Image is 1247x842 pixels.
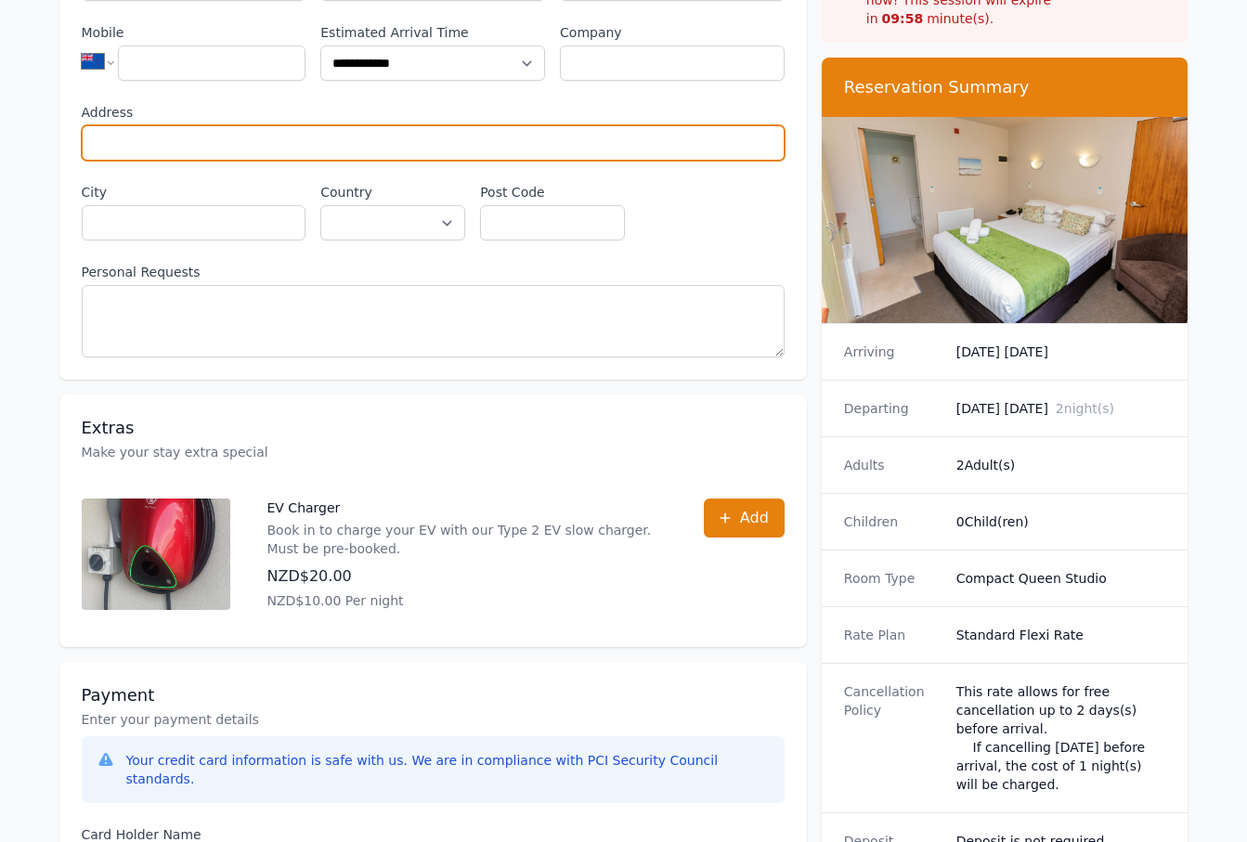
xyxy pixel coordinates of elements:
[1056,401,1114,416] span: 2 night(s)
[882,11,924,26] strong: 09 : 58
[844,76,1166,98] h3: Reservation Summary
[956,343,1166,361] dd: [DATE] [DATE]
[82,103,785,122] label: Address
[844,456,942,474] dt: Adults
[844,399,942,418] dt: Departing
[82,183,306,201] label: City
[267,565,667,588] p: NZD$20.00
[82,23,306,42] label: Mobile
[126,751,770,788] div: Your credit card information is safe with us. We are in compliance with PCI Security Council stan...
[956,569,1166,588] dd: Compact Queen Studio
[704,499,785,538] button: Add
[82,499,230,610] img: EV Charger
[844,682,942,794] dt: Cancellation Policy
[267,521,667,558] p: Book in to charge your EV with our Type 2 EV slow charger. Must be pre-booked.
[956,682,1166,794] div: This rate allows for free cancellation up to 2 days(s) before arrival. If cancelling [DATE] befor...
[844,569,942,588] dt: Room Type
[267,499,667,517] p: EV Charger
[822,117,1189,323] img: Compact Queen Studio
[82,443,785,461] p: Make your stay extra special
[320,183,465,201] label: Country
[844,512,942,531] dt: Children
[267,591,667,610] p: NZD$10.00 Per night
[844,343,942,361] dt: Arriving
[956,512,1166,531] dd: 0 Child(ren)
[82,263,785,281] label: Personal Requests
[480,183,625,201] label: Post Code
[560,23,785,42] label: Company
[740,507,769,529] span: Add
[956,456,1166,474] dd: 2 Adult(s)
[82,710,785,729] p: Enter your payment details
[82,684,785,706] h3: Payment
[82,417,785,439] h3: Extras
[320,23,545,42] label: Estimated Arrival Time
[956,399,1166,418] dd: [DATE] [DATE]
[844,626,942,644] dt: Rate Plan
[956,626,1166,644] dd: Standard Flexi Rate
